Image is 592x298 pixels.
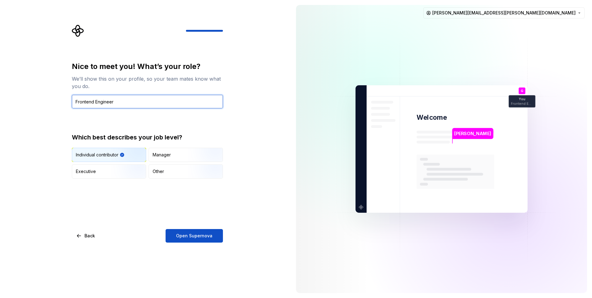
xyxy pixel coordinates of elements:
[76,152,118,158] div: Individual contributor
[521,89,523,93] p: G
[519,98,525,101] p: You
[454,130,491,137] p: [PERSON_NAME]
[72,75,223,90] div: We’ll show this on your profile, so your team mates know what you do.
[72,25,84,37] svg: Supernova Logo
[166,229,223,243] button: Open Supernova
[153,168,164,175] div: Other
[423,7,585,18] button: [PERSON_NAME][EMAIL_ADDRESS][PERSON_NAME][DOMAIN_NAME]
[72,95,223,108] input: Job title
[153,152,171,158] div: Manager
[432,10,576,16] span: [PERSON_NAME][EMAIL_ADDRESS][PERSON_NAME][DOMAIN_NAME]
[72,133,223,142] div: Which best describes your job level?
[76,168,96,175] div: Executive
[72,62,223,71] div: Nice to meet you! What’s your role?
[417,113,447,122] p: Welcome
[72,229,100,243] button: Back
[176,233,212,239] span: Open Supernova
[511,102,533,105] p: Frontend Engineer
[84,233,95,239] span: Back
